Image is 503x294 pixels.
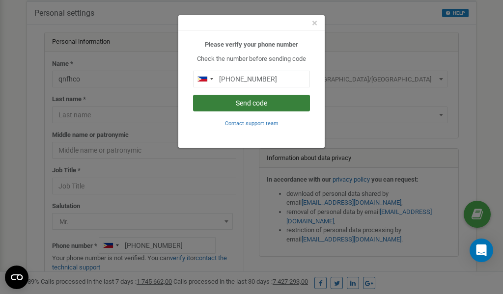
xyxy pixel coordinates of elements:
b: Please verify your phone number [205,41,298,48]
div: Open Intercom Messenger [470,239,493,262]
div: Telephone country code [194,71,216,87]
p: Check the number before sending code [193,54,310,64]
a: Contact support team [225,119,279,127]
button: Open CMP widget [5,266,28,289]
small: Contact support team [225,120,279,127]
button: Close [312,18,317,28]
span: × [312,17,317,29]
button: Send code [193,95,310,111]
input: 0905 123 4567 [193,71,310,87]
